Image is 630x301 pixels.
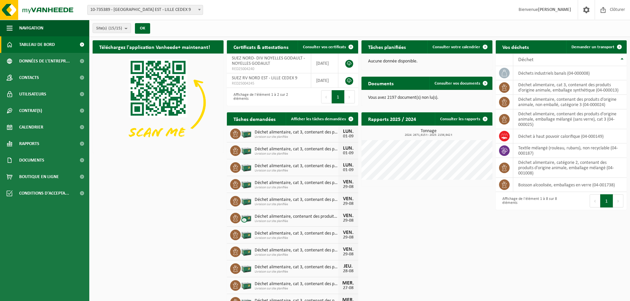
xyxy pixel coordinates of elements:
span: Consulter vos certificats [303,45,346,49]
span: Afficher les tâches demandées [291,117,346,121]
span: Livraison sur site planifiée [255,236,338,240]
button: Previous [590,194,600,207]
img: PB-LB-0680-HPE-GN-01 [241,128,252,139]
span: Navigation [19,20,43,36]
h2: Certificats & attestations [227,40,295,53]
count: (15/15) [108,26,122,30]
strong: [PERSON_NAME] [538,7,571,12]
span: Déchet alimentaire, cat 3, contenant des produits d'origine animale, emballage s... [255,282,338,287]
img: PB-LB-0680-HPE-GN-01 [241,245,252,257]
span: Utilisateurs [19,86,46,102]
span: Déchet alimentaire, cat 3, contenant des produits d'origine animale, emballage s... [255,164,338,169]
button: 1 [600,194,613,207]
span: 10-735389 - SUEZ RV NORD EST - LILLE CEDEX 9 [87,5,203,15]
div: 29-08 [342,218,355,223]
span: Déchet alimentaire, cat 3, contenant des produits d'origine animale, emballage s... [255,197,338,203]
span: 10-735389 - SUEZ RV NORD EST - LILLE CEDEX 9 [88,5,203,15]
td: [DATE] [311,54,339,73]
img: PB-LB-0680-HPE-GN-01 [241,161,252,172]
td: déchets industriels banals (04-000008) [513,66,627,80]
span: Livraison sur site planifiée [255,287,338,291]
span: Déchet alimentaire, cat 3, contenant des produits d'origine animale, emballage s... [255,180,338,186]
div: LUN. [342,163,355,168]
div: VEN. [342,247,355,252]
p: Aucune donnée disponible. [368,59,486,64]
button: Site(s)(15/15) [93,23,131,33]
div: 28-08 [342,269,355,274]
a: Demander un transport [566,40,626,54]
span: Contrat(s) [19,102,42,119]
button: Next [345,90,355,103]
span: Conditions d'accepta... [19,185,69,202]
div: Affichage de l'élément 1 à 8 sur 8 éléments [499,194,558,208]
h3: Tonnage [365,129,492,137]
span: Livraison sur site planifiée [255,270,338,274]
span: Rapports [19,135,39,152]
span: Déchet alimentaire, contenant des produits d'origine animale, non emballé, catég... [255,214,338,219]
div: LUN. [342,129,355,134]
span: RED25004240 [232,66,306,72]
div: Affichage de l'élément 1 à 2 sur 2 éléments [230,90,289,104]
div: VEN. [342,196,355,202]
td: textile mélangé (rouleau, rubans), non recyclable (04-000187) [513,143,627,158]
div: VEN. [342,213,355,218]
a: Consulter vos certificats [298,40,357,54]
span: Données de l'entrepr... [19,53,70,69]
h2: Tâches planifiées [361,40,412,53]
span: Déchet [518,57,533,62]
span: 2024: 2671,615 t - 2025: 2156,942 t [365,133,492,137]
img: PB-LB-0680-HPE-GN-01 [241,178,252,189]
a: Consulter les rapports [435,112,492,126]
div: 01-09 [342,151,355,156]
button: Next [613,194,623,207]
td: déchet alimentaire, contenant des produits d'origine animale, emballage mélangé (sans verre), cat... [513,109,627,129]
img: PB-LB-0680-HPE-GN-01 [241,229,252,240]
span: Livraison sur site planifiée [255,135,338,139]
span: Déchet alimentaire, cat 3, contenant des produits d'origine animale, emballage s... [255,231,338,236]
a: Consulter vos documents [429,77,492,90]
div: 01-09 [342,168,355,172]
span: Livraison sur site planifiée [255,203,338,207]
div: 29-08 [342,185,355,189]
img: PB-LB-0680-HPE-GN-01 [241,144,252,156]
span: Consulter votre calendrier [433,45,480,49]
a: Consulter votre calendrier [427,40,492,54]
td: déchet alimentaire, contenant des produits d'origine animale, non emballé, catégorie 3 (04-000024) [513,95,627,109]
span: Site(s) [96,23,122,33]
h2: Téléchargez l'application Vanheede+ maintenant! [93,40,217,53]
span: RED25004245 [232,81,306,86]
span: Calendrier [19,119,43,135]
span: Déchet alimentaire, cat 3, contenant des produits d'origine animale, emballage s... [255,147,338,152]
img: PB-LB-0680-HPE-GN-01 [241,279,252,290]
div: LUN. [342,146,355,151]
div: 01-09 [342,134,355,139]
span: Livraison sur site planifiée [255,186,338,190]
span: Livraison sur site planifiée [255,152,338,156]
span: Livraison sur site planifiée [255,169,338,173]
td: déchet alimentaire, catégorie 2, contenant des produits d'origine animale, emballage mélangé (04-... [513,158,627,178]
h2: Rapports 2025 / 2024 [361,112,423,125]
span: Déchet alimentaire, cat 3, contenant des produits d'origine animale, emballage s... [255,265,338,270]
div: VEN. [342,230,355,235]
div: VEN. [342,179,355,185]
img: PB-LB-0680-HPE-GN-01 [241,195,252,206]
button: OK [135,23,150,34]
img: Download de VHEPlus App [93,54,224,152]
a: Afficher les tâches demandées [286,112,357,126]
h2: Tâches demandées [227,112,282,125]
img: PB-LB-0680-HPE-GN-01 [241,262,252,274]
span: Documents [19,152,44,169]
span: Livraison sur site planifiée [255,219,338,223]
span: Tableau de bord [19,36,55,53]
td: boisson alcoolisée, emballages en verre (04-001738) [513,178,627,192]
p: Vous avez 2197 document(s) non lu(s). [368,95,486,100]
h2: Documents [361,77,400,90]
iframe: chat widget [3,286,110,301]
button: Previous [321,90,332,103]
div: 27-08 [342,286,355,290]
span: Déchet alimentaire, cat 3, contenant des produits d'origine animale, emballage s... [255,248,338,253]
span: Demander un transport [571,45,614,49]
div: 29-08 [342,235,355,240]
td: [DATE] [311,73,339,88]
div: MER. [342,281,355,286]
